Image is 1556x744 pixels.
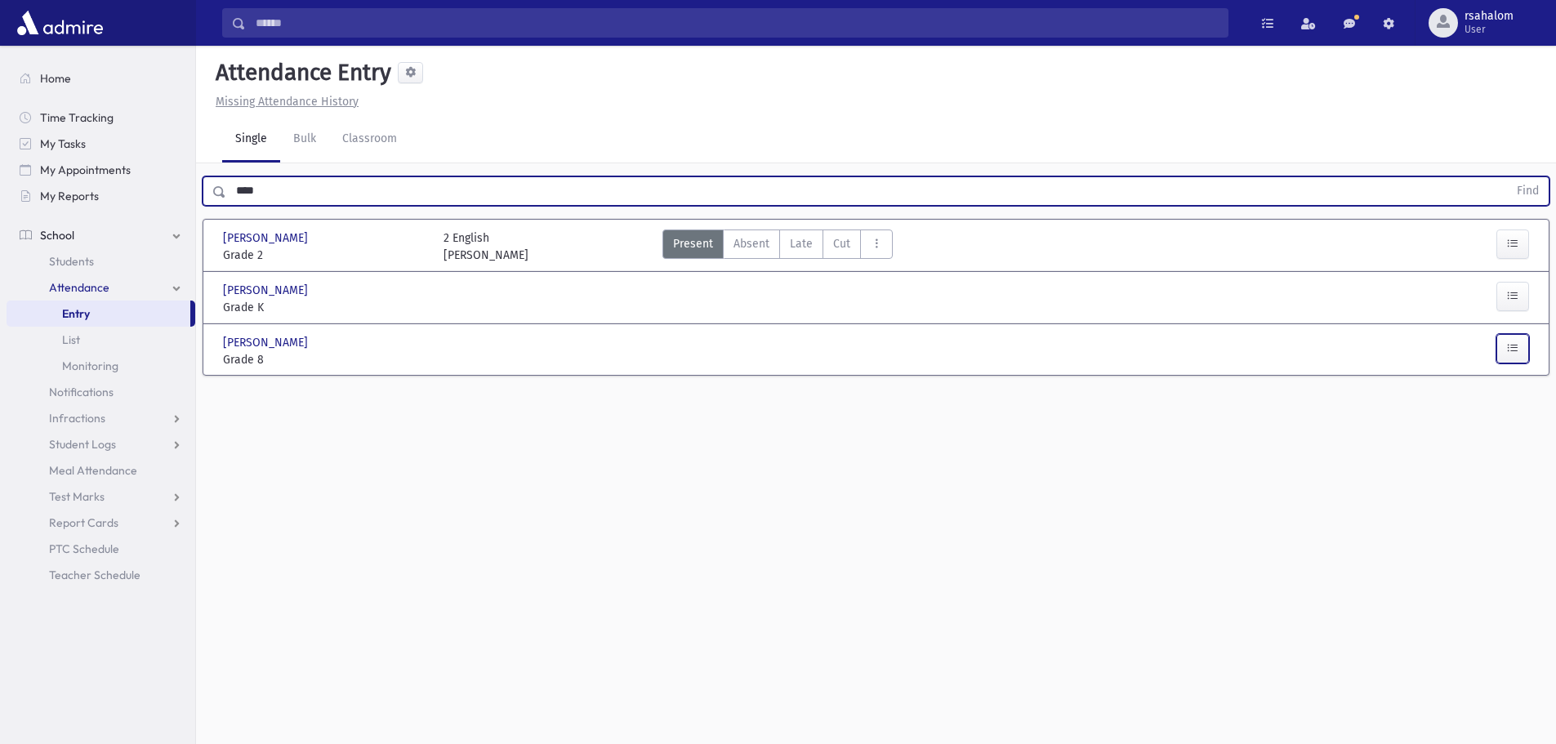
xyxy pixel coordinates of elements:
[62,332,80,347] span: List
[1507,177,1549,205] button: Find
[49,411,105,425] span: Infractions
[49,515,118,530] span: Report Cards
[246,8,1228,38] input: Search
[280,117,329,163] a: Bulk
[7,301,190,327] a: Entry
[1465,10,1514,23] span: rsahalom
[7,222,195,248] a: School
[222,117,280,163] a: Single
[49,280,109,295] span: Attendance
[7,327,195,353] a: List
[49,385,114,399] span: Notifications
[7,183,195,209] a: My Reports
[49,541,119,556] span: PTC Schedule
[40,163,131,177] span: My Appointments
[49,568,140,582] span: Teacher Schedule
[40,228,74,243] span: School
[733,235,769,252] span: Absent
[49,489,105,504] span: Test Marks
[40,71,71,86] span: Home
[833,235,850,252] span: Cut
[209,95,359,109] a: Missing Attendance History
[49,463,137,478] span: Meal Attendance
[7,536,195,562] a: PTC Schedule
[7,483,195,510] a: Test Marks
[7,353,195,379] a: Monitoring
[7,431,195,457] a: Student Logs
[40,136,86,151] span: My Tasks
[790,235,813,252] span: Late
[49,437,116,452] span: Student Logs
[62,306,90,321] span: Entry
[444,229,528,264] div: 2 English [PERSON_NAME]
[13,7,107,39] img: AdmirePro
[7,457,195,483] a: Meal Attendance
[1465,23,1514,36] span: User
[49,254,94,269] span: Students
[7,131,195,157] a: My Tasks
[40,110,114,125] span: Time Tracking
[209,59,391,87] h5: Attendance Entry
[223,282,311,299] span: [PERSON_NAME]
[223,334,311,351] span: [PERSON_NAME]
[329,117,410,163] a: Classroom
[223,299,427,316] span: Grade K
[662,229,893,264] div: AttTypes
[223,351,427,368] span: Grade 8
[7,510,195,536] a: Report Cards
[40,189,99,203] span: My Reports
[62,359,118,373] span: Monitoring
[7,105,195,131] a: Time Tracking
[7,405,195,431] a: Infractions
[7,274,195,301] a: Attendance
[223,229,311,247] span: [PERSON_NAME]
[7,65,195,91] a: Home
[7,248,195,274] a: Students
[216,95,359,109] u: Missing Attendance History
[7,157,195,183] a: My Appointments
[673,235,713,252] span: Present
[223,247,427,264] span: Grade 2
[7,379,195,405] a: Notifications
[7,562,195,588] a: Teacher Schedule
